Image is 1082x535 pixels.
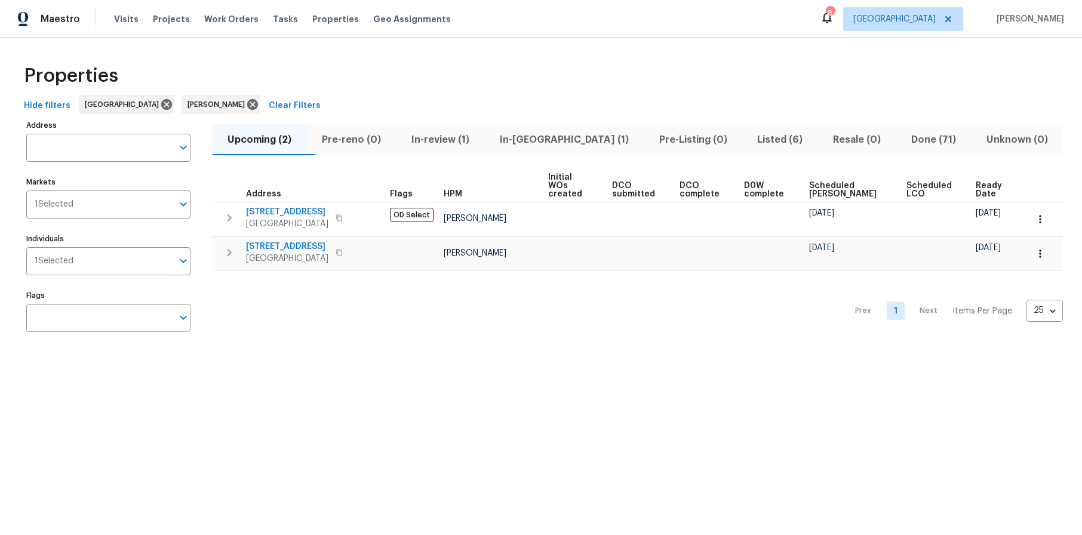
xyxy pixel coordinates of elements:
span: Initial WOs created [548,173,592,198]
span: [DATE] [809,209,834,217]
span: Done (71) [903,131,964,148]
span: 1 Selected [35,256,73,266]
button: Open [175,139,192,156]
span: [DATE] [809,244,834,252]
span: Listed (6) [749,131,811,148]
span: [PERSON_NAME] [444,214,506,223]
button: Open [175,253,192,269]
span: Geo Assignments [373,13,451,25]
span: Address [246,190,281,198]
span: [DATE] [976,209,1001,217]
button: Hide filters [19,95,75,117]
span: DCO complete [680,182,724,198]
span: Ready Date [976,182,1006,198]
span: Work Orders [204,13,259,25]
span: [STREET_ADDRESS] [246,241,328,253]
span: Projects [153,13,190,25]
div: 8 [826,7,834,19]
label: Markets [26,179,190,186]
span: [GEOGRAPHIC_DATA] [246,218,328,230]
span: OD Select [390,208,434,222]
span: Clear Filters [269,99,321,113]
span: Visits [114,13,139,25]
span: D0W complete [744,182,788,198]
span: In-[GEOGRAPHIC_DATA] (1) [491,131,637,148]
button: Open [175,309,192,326]
span: DCO submitted [612,182,659,198]
span: [STREET_ADDRESS] [246,206,328,218]
div: 25 [1026,295,1063,326]
div: [GEOGRAPHIC_DATA] [79,95,174,114]
p: Items Per Page [952,305,1012,317]
span: [GEOGRAPHIC_DATA] [246,253,328,265]
span: HPM [444,190,462,198]
span: [PERSON_NAME] [187,99,250,110]
span: [GEOGRAPHIC_DATA] [85,99,164,110]
span: [GEOGRAPHIC_DATA] [853,13,936,25]
label: Flags [26,292,190,299]
span: Pre-Listing (0) [651,131,735,148]
div: [PERSON_NAME] [182,95,260,114]
span: In-review (1) [404,131,478,148]
span: [PERSON_NAME] [992,13,1064,25]
span: Unknown (0) [978,131,1056,148]
span: Scheduled LCO [906,182,956,198]
label: Individuals [26,235,190,242]
span: Properties [24,70,118,82]
span: [DATE] [976,244,1001,252]
button: Clear Filters [264,95,325,117]
span: Resale (0) [825,131,889,148]
span: Properties [312,13,359,25]
span: Maestro [41,13,80,25]
span: Flags [390,190,413,198]
span: Tasks [273,15,298,23]
span: Upcoming (2) [220,131,300,148]
span: [PERSON_NAME] [444,249,506,257]
nav: Pagination Navigation [844,278,1063,344]
a: Goto page 1 [887,302,905,320]
span: Hide filters [24,99,70,113]
span: 1 Selected [35,199,73,210]
span: Scheduled [PERSON_NAME] [809,182,886,198]
span: Pre-reno (0) [314,131,389,148]
button: Open [175,196,192,213]
label: Address [26,122,190,129]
